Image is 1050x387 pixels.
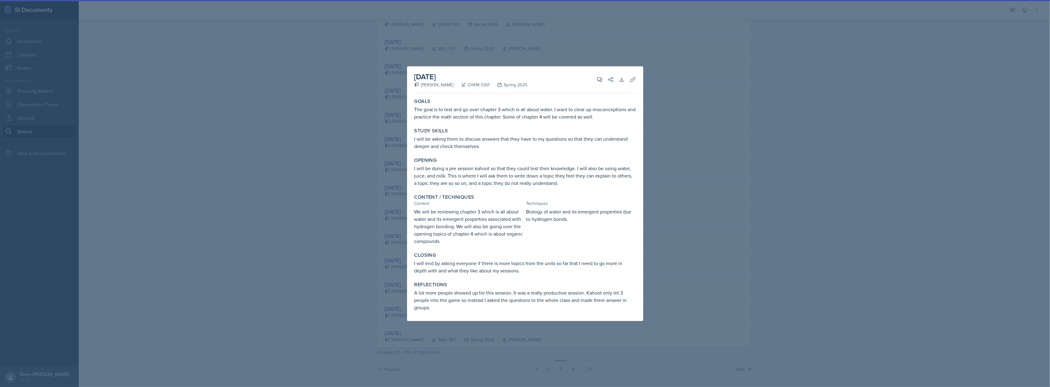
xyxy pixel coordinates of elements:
[414,82,454,88] div: [PERSON_NAME]
[526,208,636,223] p: Biology of water and its emergent properties due to hydrogen bonds.
[414,157,437,163] label: Opening
[414,252,436,258] label: Closing
[414,208,524,245] p: We will be reviewing chapter 3 which is all about water and its emergent properties associated wi...
[414,289,636,311] p: A lot more people showed up for this session. It was a really productive session. Kahoot only let...
[414,135,636,150] p: I will be asking them to discuss answers that they have to my questions so that they can understa...
[414,106,636,120] p: The goal is to test and go over chapter 3 which is all about water. I want to clear up misconcept...
[414,194,474,200] label: Content / Techniques
[490,82,528,88] div: Spring 2025
[414,98,431,104] label: Goals
[414,282,447,288] label: Reflections
[526,200,636,207] div: Techniques
[414,165,636,187] p: I will be doing a pre session kahoot so that they could test their knowledge. I will also be usin...
[454,82,490,88] div: CHEM 3361
[414,260,636,274] p: I will end by asking everyone if there is more topics from the units so far that I need to go mor...
[414,128,448,134] label: Study Skills
[414,200,524,207] div: Content
[414,71,528,82] h2: [DATE]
